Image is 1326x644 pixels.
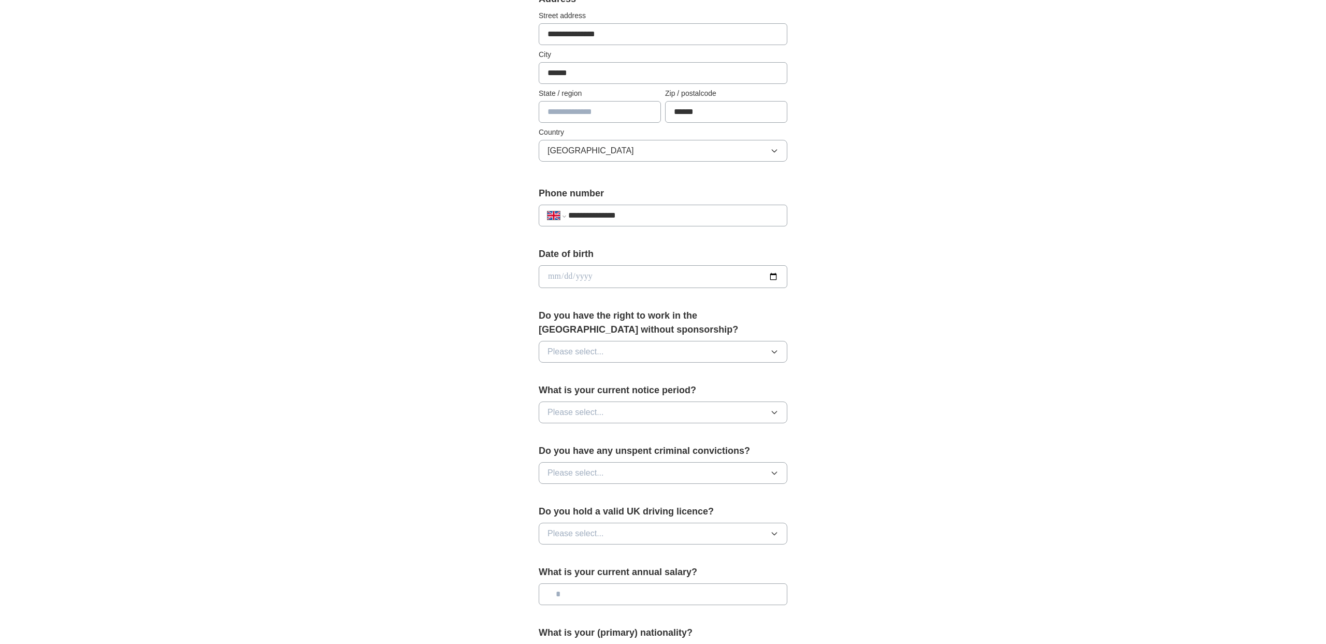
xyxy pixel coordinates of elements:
button: [GEOGRAPHIC_DATA] [539,140,787,162]
label: Do you hold a valid UK driving licence? [539,505,787,519]
button: Please select... [539,341,787,363]
button: Please select... [539,402,787,423]
label: State / region [539,88,661,99]
span: [GEOGRAPHIC_DATA] [547,145,634,157]
label: Zip / postalcode [665,88,787,99]
button: Please select... [539,523,787,545]
label: What is your current annual salary? [539,565,787,579]
label: What is your current notice period? [539,383,787,397]
span: Please select... [547,527,604,540]
label: Country [539,127,787,138]
span: Please select... [547,406,604,419]
label: Date of birth [539,247,787,261]
span: Please select... [547,467,604,479]
label: Phone number [539,187,787,201]
label: Do you have any unspent criminal convictions? [539,444,787,458]
label: Do you have the right to work in the [GEOGRAPHIC_DATA] without sponsorship? [539,309,787,337]
label: City [539,49,787,60]
button: Please select... [539,462,787,484]
span: Please select... [547,346,604,358]
label: Street address [539,10,787,21]
label: What is your (primary) nationality? [539,626,787,640]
